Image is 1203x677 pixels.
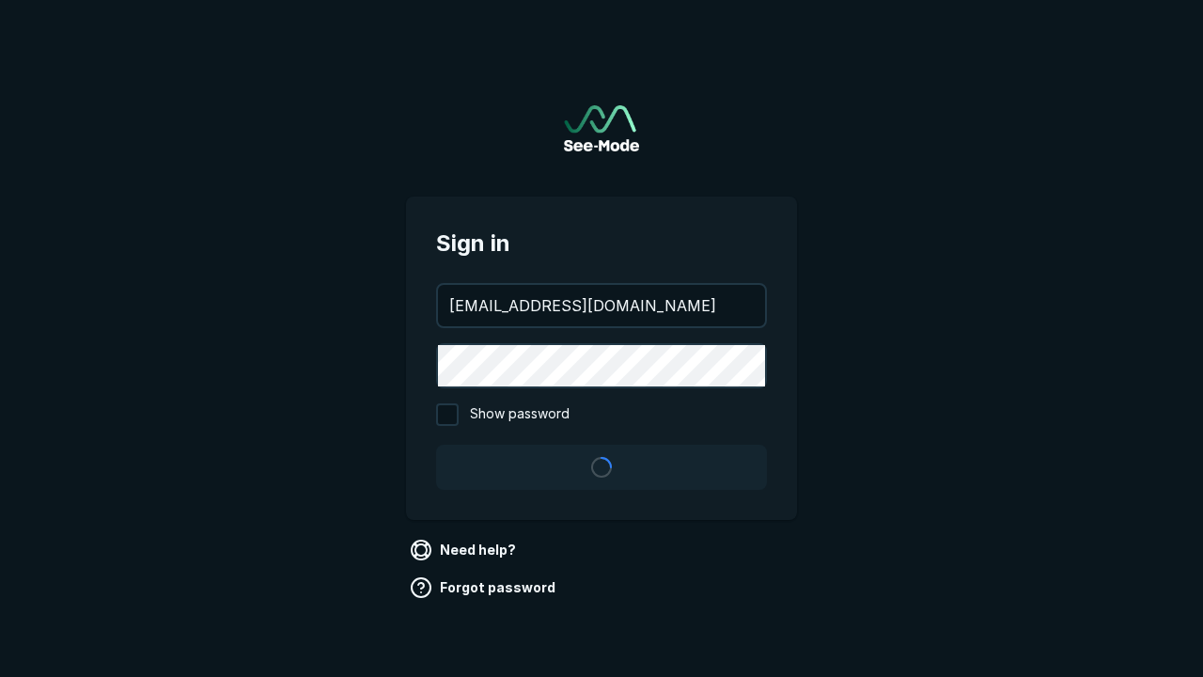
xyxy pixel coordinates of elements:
input: your@email.com [438,285,765,326]
span: Sign in [436,227,767,260]
a: Need help? [406,535,523,565]
a: Forgot password [406,573,563,603]
img: See-Mode Logo [564,105,639,151]
span: Show password [470,403,570,426]
a: Go to sign in [564,105,639,151]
